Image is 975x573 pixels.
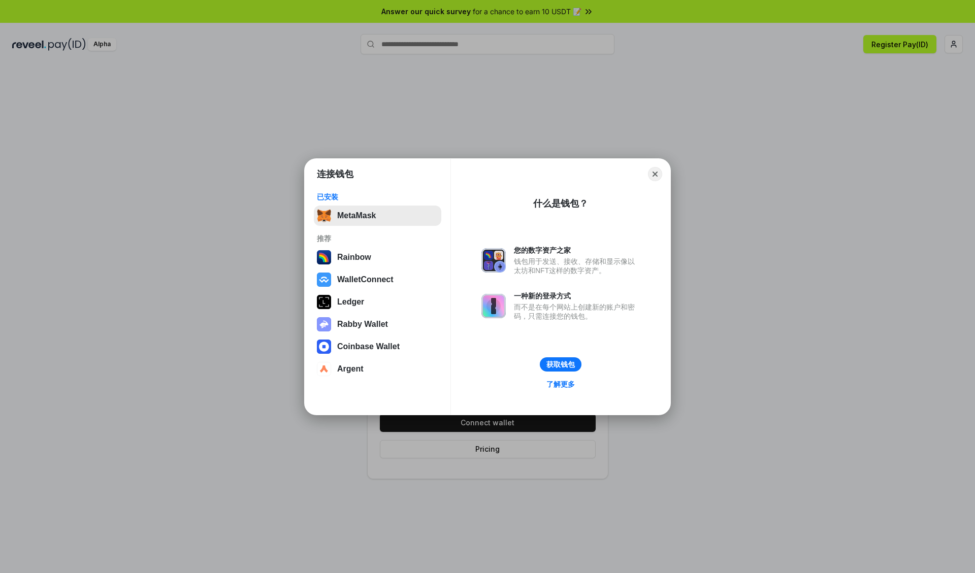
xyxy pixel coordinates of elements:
[314,206,441,226] button: MetaMask
[317,362,331,376] img: svg+xml,%3Csvg%20width%3D%2228%22%20height%3D%2228%22%20viewBox%3D%220%200%2028%2028%22%20fill%3D...
[314,269,441,290] button: WalletConnect
[540,357,581,372] button: 获取钱包
[317,192,438,201] div: 已安装
[317,340,331,354] img: svg+xml,%3Csvg%20width%3D%2228%22%20height%3D%2228%22%20viewBox%3D%220%200%2028%2028%22%20fill%3D...
[337,364,364,374] div: Argent
[540,378,581,391] a: 了解更多
[337,320,388,329] div: Rabby Wallet
[314,292,441,312] button: Ledger
[317,209,331,223] img: svg+xml,%3Csvg%20fill%3D%22none%22%20height%3D%2233%22%20viewBox%3D%220%200%2035%2033%22%20width%...
[337,253,371,262] div: Rainbow
[317,168,353,180] h1: 连接钱包
[514,246,640,255] div: 您的数字资产之家
[314,359,441,379] button: Argent
[481,294,506,318] img: svg+xml,%3Csvg%20xmlns%3D%22http%3A%2F%2Fwww.w3.org%2F2000%2Fsvg%22%20fill%3D%22none%22%20viewBox...
[481,248,506,273] img: svg+xml,%3Csvg%20xmlns%3D%22http%3A%2F%2Fwww.w3.org%2F2000%2Fsvg%22%20fill%3D%22none%22%20viewBox...
[337,211,376,220] div: MetaMask
[546,360,575,369] div: 获取钱包
[514,257,640,275] div: 钱包用于发送、接收、存储和显示像以太坊和NFT这样的数字资产。
[317,295,331,309] img: svg+xml,%3Csvg%20xmlns%3D%22http%3A%2F%2Fwww.w3.org%2F2000%2Fsvg%22%20width%3D%2228%22%20height%3...
[337,275,394,284] div: WalletConnect
[337,342,400,351] div: Coinbase Wallet
[314,314,441,334] button: Rabby Wallet
[514,302,640,321] div: 而不是在每个网站上创建新的账户和密码，只需连接您的钱包。
[314,247,441,267] button: Rainbow
[546,380,575,389] div: 了解更多
[317,250,331,264] img: svg+xml,%3Csvg%20width%3D%22120%22%20height%3D%22120%22%20viewBox%3D%220%200%20120%20120%22%20fil...
[514,291,640,300] div: 一种新的登录方式
[533,197,588,210] div: 什么是钱包？
[337,297,364,307] div: Ledger
[314,336,441,357] button: Coinbase Wallet
[317,273,331,287] img: svg+xml,%3Csvg%20width%3D%2228%22%20height%3D%2228%22%20viewBox%3D%220%200%2028%2028%22%20fill%3D...
[317,317,331,331] img: svg+xml,%3Csvg%20xmlns%3D%22http%3A%2F%2Fwww.w3.org%2F2000%2Fsvg%22%20fill%3D%22none%22%20viewBox...
[317,234,438,243] div: 推荐
[648,167,662,181] button: Close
